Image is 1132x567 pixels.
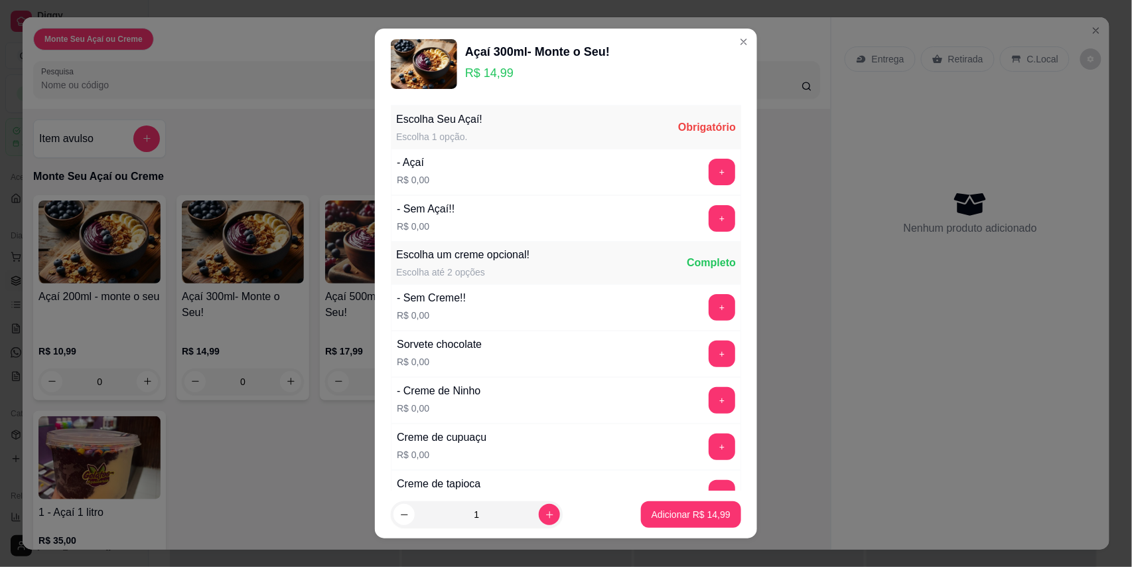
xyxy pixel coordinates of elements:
p: R$ 0,00 [397,173,429,187]
div: - Sem Creme!! [397,290,466,306]
div: Escolha até 2 opções [396,266,530,279]
div: Escolha Seu Açaí! [396,112,482,127]
button: Close [733,31,754,52]
p: R$ 0,00 [397,402,480,415]
div: Açaí 300ml- Monte o Seu! [465,42,610,61]
p: R$ 0,00 [397,309,466,322]
div: Creme de cupuaçu [397,430,486,445]
button: decrease-product-quantity [393,504,415,525]
div: - Creme de Ninho [397,383,480,399]
button: add [709,159,735,185]
div: Completo [687,255,736,271]
p: R$ 0,00 [397,355,482,368]
div: Creme de tapioca [397,476,480,492]
p: R$ 0,00 [397,448,486,461]
div: Escolha um creme opcional! [396,247,530,263]
button: Adicionar R$ 14,99 [641,501,741,528]
button: add [709,434,735,460]
button: increase-product-quantity [539,504,560,525]
button: add [709,480,735,507]
p: R$ 0,00 [397,220,455,233]
img: product-image [391,39,457,89]
div: Escolha 1 opção. [396,130,482,143]
button: add [709,387,735,414]
div: Obrigatório [678,120,736,135]
div: - Sem Açaí!! [397,201,455,217]
div: - Açaí [397,155,429,171]
button: add [709,205,735,232]
p: R$ 14,99 [465,64,610,82]
p: Adicionar R$ 14,99 [652,508,731,521]
div: Sorvete chocolate [397,337,482,353]
button: add [709,341,735,367]
button: add [709,294,735,321]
